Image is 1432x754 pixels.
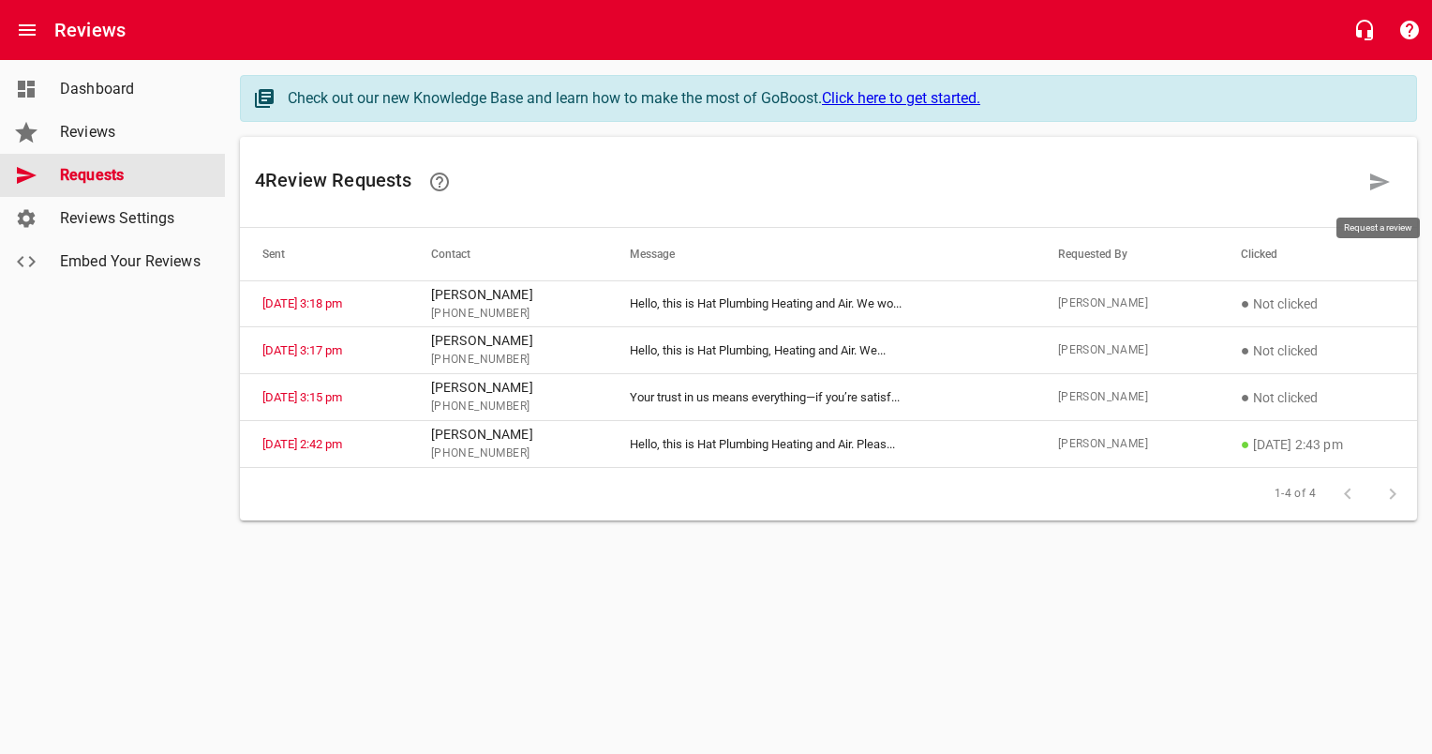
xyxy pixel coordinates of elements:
button: Support Portal [1387,8,1432,53]
th: Requested By [1036,228,1218,280]
a: Click here to get started. [822,89,980,107]
span: Reviews Settings [60,207,202,230]
p: [PERSON_NAME] [431,425,585,445]
button: Open drawer [5,8,50,53]
span: Embed Your Reviews [60,250,202,273]
span: [PERSON_NAME] [1058,388,1196,407]
span: [PERSON_NAME] [1058,435,1196,454]
p: Not clicked [1241,293,1395,315]
p: Not clicked [1241,386,1395,409]
h6: Reviews [54,15,126,45]
span: [PHONE_NUMBER] [431,351,585,369]
div: Check out our new Knowledge Base and learn how to make the most of GoBoost. [288,87,1397,110]
p: Not clicked [1241,339,1395,362]
td: Hello, this is Hat Plumbing, Heating and Air. We ... [607,327,1036,374]
span: Reviews [60,121,202,143]
a: Learn how requesting reviews can improve your online presence [417,159,462,204]
th: Sent [240,228,409,280]
th: Clicked [1218,228,1417,280]
span: ● [1241,435,1250,453]
span: Requests [60,164,202,187]
span: [PERSON_NAME] [1058,294,1196,313]
a: [DATE] 3:18 pm [262,296,342,310]
span: [PHONE_NUMBER] [431,305,585,324]
span: 1-4 of 4 [1275,485,1316,504]
p: [PERSON_NAME] [431,378,585,398]
h6: 4 Review Request s [255,159,1357,204]
td: Your trust in us means everything—if you’re satisf ... [607,374,1036,421]
th: Contact [409,228,607,280]
a: [DATE] 2:42 pm [262,437,342,451]
span: [PHONE_NUMBER] [431,445,585,463]
a: [DATE] 3:17 pm [262,343,342,357]
a: [DATE] 3:15 pm [262,390,342,404]
td: Hello, this is Hat Plumbing Heating and Air. Pleas ... [607,421,1036,468]
span: ● [1241,388,1250,406]
th: Message [607,228,1036,280]
td: Hello, this is Hat Plumbing Heating and Air. We wo ... [607,280,1036,327]
span: [PHONE_NUMBER] [431,398,585,416]
button: Live Chat [1342,8,1387,53]
span: [PERSON_NAME] [1058,341,1196,360]
p: [DATE] 2:43 pm [1241,433,1395,456]
p: [PERSON_NAME] [431,331,585,351]
p: [PERSON_NAME] [431,285,585,305]
span: ● [1241,341,1250,359]
span: ● [1241,294,1250,312]
span: Dashboard [60,78,202,100]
